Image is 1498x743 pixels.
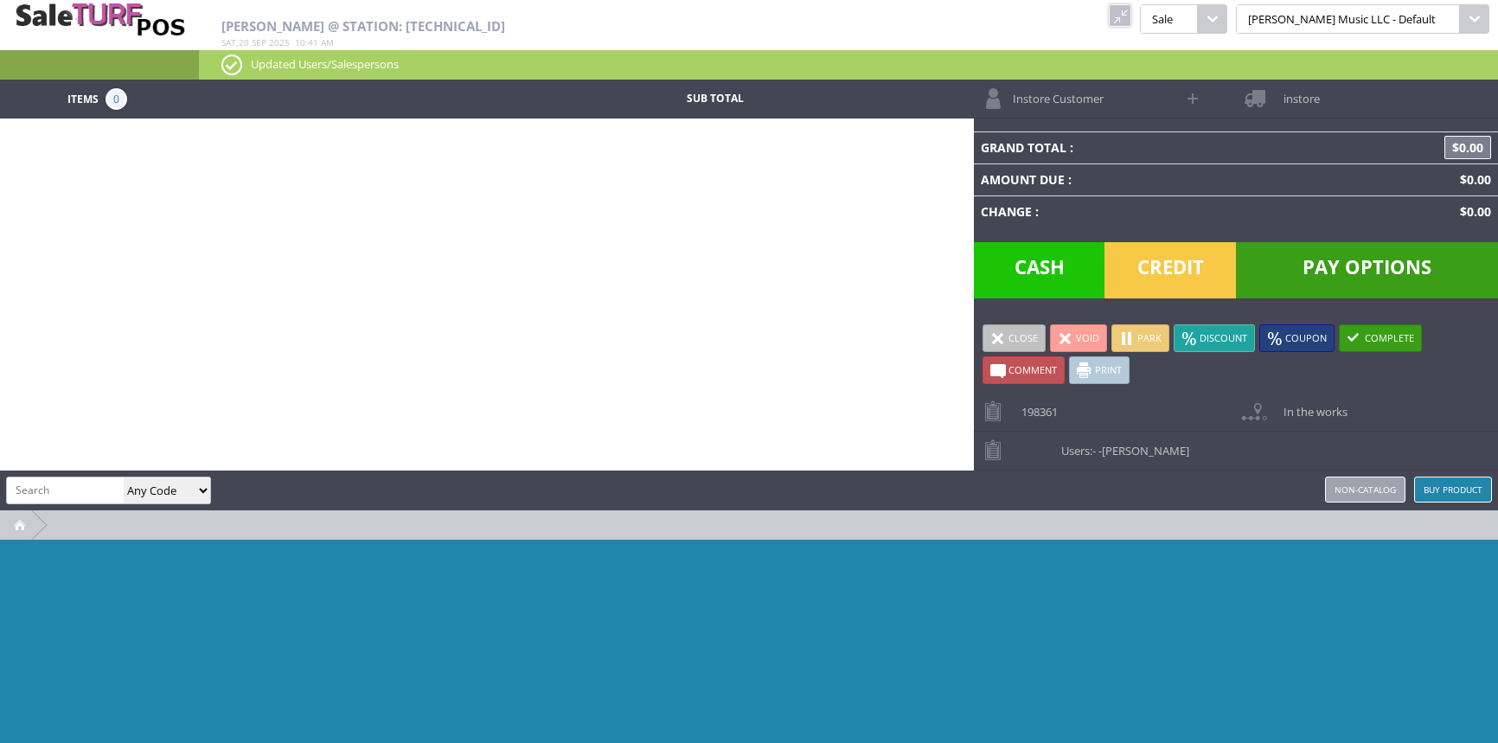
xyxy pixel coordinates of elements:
[308,36,318,48] span: 41
[1414,477,1492,503] a: Buy Product
[584,88,847,110] td: Sub Total
[974,131,1300,163] td: Grand Total :
[1069,356,1130,384] a: Print
[269,36,290,48] span: 2025
[221,36,334,48] span: , :
[1008,363,1057,376] span: Comment
[1013,393,1058,420] span: 198361
[974,242,1105,298] span: Cash
[221,54,1476,74] p: Updated Users/Salespersons
[221,36,236,48] span: Sat
[1050,324,1107,352] a: Void
[1111,324,1169,352] a: Park
[1004,80,1104,106] span: Instore Customer
[67,88,99,107] span: Items
[1453,171,1491,188] span: $0.00
[1444,136,1491,159] span: $0.00
[1104,242,1236,298] span: Credit
[252,36,266,48] span: Sep
[239,36,249,48] span: 20
[983,324,1046,352] a: Close
[1339,324,1422,352] a: Complete
[1453,203,1491,220] span: $0.00
[1259,324,1335,352] a: Coupon
[106,88,127,110] span: 0
[1325,477,1405,503] a: Non-catalog
[974,195,1300,227] td: Change :
[7,477,124,503] input: Search
[321,36,334,48] span: am
[221,19,970,34] h2: [PERSON_NAME] @ Station: [TECHNICAL_ID]
[1275,393,1348,420] span: In the works
[1092,443,1096,458] span: -
[1236,4,1460,34] span: [PERSON_NAME] Music LLC - Default
[1098,443,1189,458] span: -[PERSON_NAME]
[1174,324,1255,352] a: Discount
[1140,4,1197,34] span: Sale
[1053,432,1189,458] span: Users:
[295,36,305,48] span: 10
[1236,242,1498,298] span: Pay Options
[974,163,1300,195] td: Amount Due :
[1275,80,1320,106] span: instore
